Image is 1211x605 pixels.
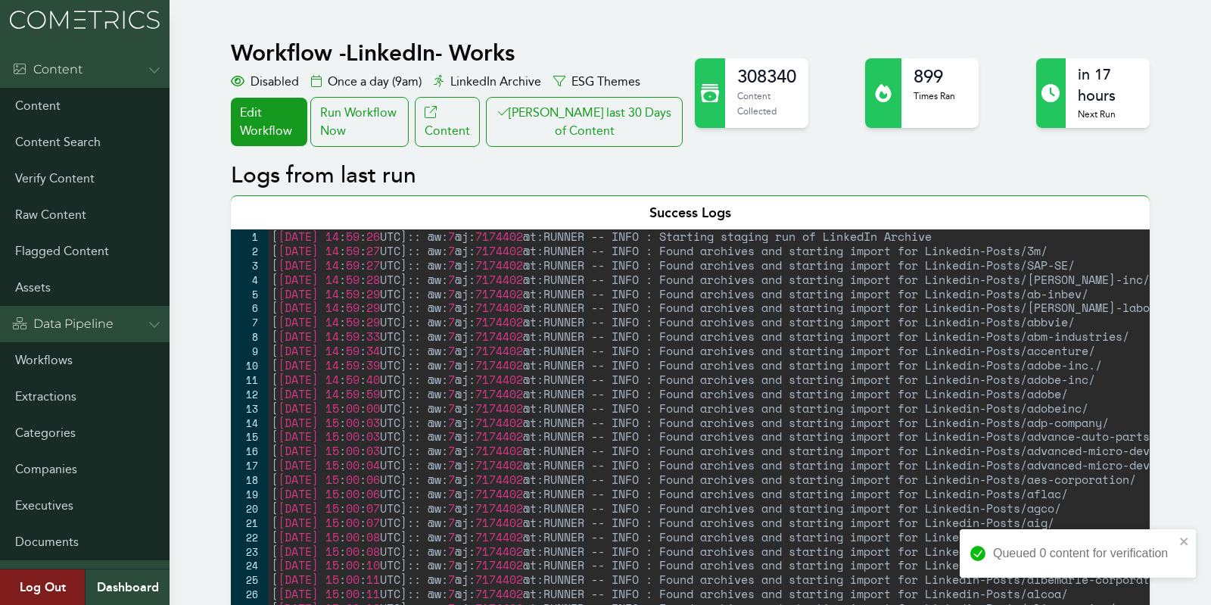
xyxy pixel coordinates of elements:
div: 16 [231,444,268,458]
div: 8 [231,329,268,344]
div: 12 [231,387,268,401]
div: 14 [231,416,268,430]
div: 26 [231,587,268,601]
div: Once a day (9am) [311,73,422,91]
div: 10 [231,358,268,373]
div: 3 [231,258,268,273]
div: LinkedIn Archive [434,73,541,91]
p: Next Run [1078,107,1137,122]
div: Run Workflow Now [310,97,409,147]
div: 23 [231,544,268,559]
a: Dashboard [85,569,170,605]
div: 19 [231,487,268,501]
div: 17 [231,458,268,472]
div: Queued 0 content for verification [993,544,1175,563]
div: 24 [231,558,268,572]
div: Content [12,61,82,79]
p: Times Ran [914,89,955,104]
div: 18 [231,472,268,487]
div: 21 [231,516,268,530]
div: Success Logs [231,195,1149,229]
div: 4 [231,273,268,287]
h2: Logs from last run [231,162,1149,189]
div: ESG Themes [553,73,640,91]
a: Content [415,97,480,147]
div: 25 [231,572,268,587]
h2: in 17 hours [1078,64,1137,107]
div: Disabled [231,73,299,91]
div: 1 [231,229,268,244]
h2: 899 [914,64,955,89]
div: 2 [231,244,268,258]
div: Data Pipeline [12,315,114,333]
div: 22 [231,530,268,544]
div: 9 [231,344,268,358]
h1: Workflow - LinkedIn- Works [231,39,686,67]
div: 13 [231,401,268,416]
button: [PERSON_NAME] last 30 Days of Content [486,97,683,147]
button: close [1179,535,1190,547]
div: 20 [231,501,268,516]
h2: 308340 [737,64,796,89]
div: 7 [231,315,268,329]
a: Edit Workflow [231,98,307,146]
div: 5 [231,287,268,301]
div: 15 [231,429,268,444]
div: 6 [231,301,268,315]
p: Content Collected [737,89,796,118]
div: 11 [231,373,268,387]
